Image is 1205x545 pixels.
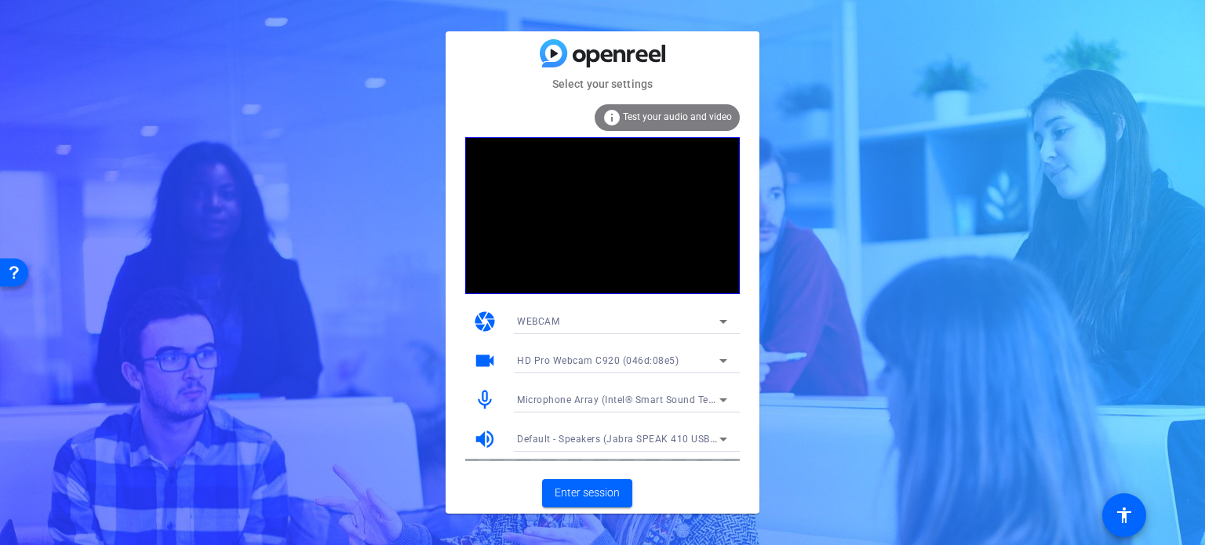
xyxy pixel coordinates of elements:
[623,111,732,122] span: Test your audio and video
[542,479,632,507] button: Enter session
[517,393,865,405] span: Microphone Array (Intel® Smart Sound Technology for Digital Microphones)
[555,485,620,501] span: Enter session
[473,349,497,372] mat-icon: videocam
[473,388,497,412] mat-icon: mic_none
[517,316,559,327] span: WEBCAM
[446,75,759,93] mat-card-subtitle: Select your settings
[473,310,497,333] mat-icon: camera
[602,108,621,127] mat-icon: info
[1115,506,1134,525] mat-icon: accessibility
[517,432,772,445] span: Default - Speakers (Jabra SPEAK 410 USB) (0b0e:0412)
[517,355,679,366] span: HD Pro Webcam C920 (046d:08e5)
[540,39,665,67] img: blue-gradient.svg
[473,427,497,451] mat-icon: volume_up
